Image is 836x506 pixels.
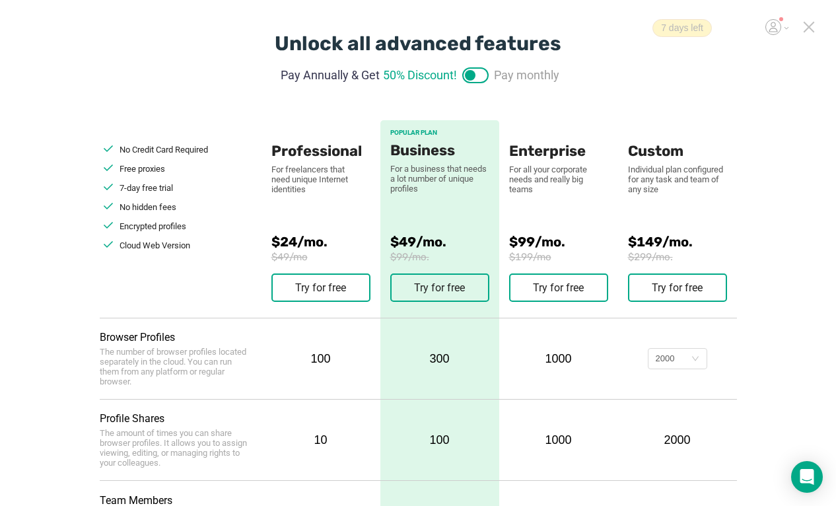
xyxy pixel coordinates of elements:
span: $24/mo. [271,234,380,250]
div: Business [390,142,489,159]
div: Profile Shares [100,412,271,425]
div: Individual plan configured for any task and team of any size [628,164,727,194]
div: 2000 [628,433,727,447]
span: $99/mo. [390,251,489,263]
span: $49/mo. [390,234,489,250]
div: 2000 [656,349,675,369]
div: Professional [271,120,370,160]
div: The number of browser profiles located separately in the cloud. You can run them from any platfor... [100,347,252,386]
span: $199/mo [509,251,628,263]
span: Free proxies [120,164,165,174]
span: Cloud Web Version [120,240,190,250]
span: $49/mo [271,251,380,263]
span: 7-day free trial [120,183,173,193]
span: Pay Annually & Get [281,66,380,84]
span: 7 days left [652,19,712,37]
div: 1000 [509,352,608,366]
span: Encrypted profiles [120,221,186,231]
div: 10 [271,433,370,447]
sup: 1 [779,17,783,21]
span: $99/mo. [509,234,628,250]
div: For a business that needs a lot number of unique profiles [390,164,489,194]
div: POPULAR PLAN [390,129,489,137]
div: The amount of times you can share browser profiles. It allows you to assign viewing, editing, or ... [100,428,252,468]
div: 100 [380,400,499,480]
span: No hidden fees [120,202,176,212]
div: 300 [380,318,499,399]
button: Try for free [509,273,608,302]
button: Try for free [628,273,727,302]
div: Unlock all advanced features [275,32,561,55]
div: 1000 [509,433,608,447]
span: 50% Discount! [383,66,457,84]
div: For all your corporate needs and really big teams [509,164,608,194]
div: Custom [628,120,727,160]
div: Enterprise [509,120,608,160]
button: Try for free [390,273,489,302]
div: Browser Profiles [100,331,271,343]
div: For freelancers that need unique Internet identities [271,164,357,194]
i: icon: down [691,355,699,364]
span: Pay monthly [494,66,559,84]
span: No Credit Card Required [120,145,208,155]
button: Try for free [271,273,370,302]
div: Open Intercom Messenger [791,461,823,493]
span: $299/mo. [628,251,737,263]
span: $149/mo. [628,234,737,250]
div: 100 [271,352,370,366]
